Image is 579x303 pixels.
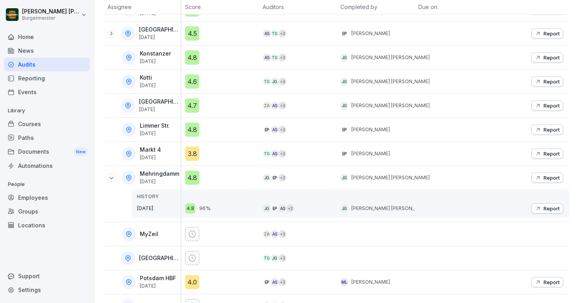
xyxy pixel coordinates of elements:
button: Report [531,149,563,159]
div: + 3 [278,54,286,61]
button: Report [531,277,563,287]
p: Potsdam HBF [140,275,176,282]
div: AS [271,150,278,158]
div: + 3 [278,30,286,37]
a: Audits [4,58,90,71]
div: TG [271,30,278,37]
div: Events [4,85,90,99]
p: [PERSON_NAME] [PERSON_NAME] [PERSON_NAME] [22,8,80,15]
div: ML [340,278,348,286]
p: [GEOGRAPHIC_DATA] [139,255,179,262]
div: Documents [4,145,90,159]
p: [DATE] [140,131,170,136]
p: [DATE] [140,83,156,88]
div: 3.8 [185,147,199,161]
div: AS [263,54,271,61]
div: + 3 [278,126,286,134]
a: Automations [4,159,90,173]
p: [GEOGRAPHIC_DATA] [139,99,179,105]
div: EP [271,204,278,212]
p: Completed by [340,3,410,11]
div: 4.7 [185,99,199,113]
p: Score [185,3,255,11]
p: [DATE] [140,59,171,64]
div: ZA [263,230,271,238]
div: + 3 [278,278,286,286]
div: + 3 [278,230,286,238]
div: JG [340,102,348,110]
a: News [4,44,90,58]
div: 4.6 [185,74,199,89]
button: Report [531,28,563,39]
div: New [74,147,87,156]
div: TG [263,150,271,158]
div: EP [340,30,348,37]
a: Groups [4,204,90,218]
p: 96% [199,204,211,212]
a: Courses [4,117,90,131]
p: Markt 4 [140,147,161,153]
div: AS [271,230,278,238]
p: Mehringdamm [140,171,179,177]
p: Limmer Str. [140,123,170,129]
p: [PERSON_NAME] [PERSON_NAME] [351,54,430,61]
p: Kotti [140,74,156,81]
div: + 3 [278,78,286,86]
div: Reporting [4,71,90,85]
p: [DATE] [139,35,179,40]
a: Employees [4,191,90,204]
p: Report [544,102,560,109]
p: Konstanzer [140,50,171,57]
button: Report [531,76,563,87]
a: Paths [4,131,90,145]
div: + 3 [278,102,286,110]
div: + 2 [286,204,294,212]
p: Report [544,30,560,37]
div: AS [271,102,278,110]
div: 4.8 [185,203,195,214]
p: Report [544,78,560,85]
p: Report [544,126,560,133]
div: + 3 [278,254,286,262]
p: MyZeil [140,231,158,238]
button: Report [531,203,563,214]
a: Settings [4,283,90,297]
div: JG [263,174,271,182]
div: TG [271,54,278,61]
p: [DATE] [140,155,161,160]
button: Report [531,52,563,63]
div: + 3 [278,150,286,158]
div: TG [263,78,271,86]
div: AS [271,126,278,134]
div: EP [340,150,348,158]
p: [GEOGRAPHIC_DATA] [139,26,179,33]
p: Library [4,104,90,117]
p: Assignee [108,3,177,11]
a: DocumentsNew [4,145,90,159]
p: [PERSON_NAME] [351,126,390,133]
p: [DATE] [140,283,176,289]
div: EP [263,126,271,134]
button: Report [531,125,563,135]
a: Home [4,30,90,44]
div: JG [271,254,278,262]
div: 4.8 [185,171,199,185]
div: Support [4,269,90,283]
div: JG [340,54,348,61]
div: AS [271,278,278,286]
button: Report [531,100,563,111]
p: HISTORY [137,193,181,200]
div: EP [271,174,278,182]
div: JG [271,78,278,86]
p: [PERSON_NAME] [PERSON_NAME] [351,78,430,85]
p: Report [544,54,560,61]
a: Locations [4,218,90,232]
